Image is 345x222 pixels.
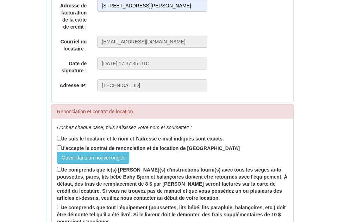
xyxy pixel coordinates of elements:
font: Cochez chaque case, puis saisissez votre nom et soumettez : [57,125,192,130]
font: Adresse de facturation de la carte de crédit : [60,3,87,30]
a: Ouvrir dans un nouvel onglet [57,152,129,164]
input: Je comprends que le(s) [PERSON_NAME](s) d'instructions fourni(s) avec tous les sièges auto, pouss... [57,167,62,172]
font: Date de signature : [62,61,87,73]
input: Je suis le locataire et le nom et l'adresse e-mail indiqués sont exacts. [57,136,62,140]
input: Je comprends que tout l'équipement (poussettes, lits bébé, lits parapluie, balançoires, etc.) doi... [57,205,62,209]
font: Je suis le locataire et le nom et l'adresse e-mail indiqués sont exacts. [62,136,224,142]
font: Je comprends que le(s) [PERSON_NAME](s) d'instructions fourni(s) avec tous les sièges auto, pouss... [57,167,288,201]
font: J'accepte le contrat de renonciation et de location de [GEOGRAPHIC_DATA] [62,145,240,151]
font: Ouvrir dans un nouvel onglet [62,155,125,161]
input: J'accepte le contrat de renonciation et de location de [GEOGRAPHIC_DATA]Ouvrir dans un nouvel onglet [57,145,62,150]
font: Adresse IP: [59,83,87,88]
font: Courriel du locataire : [61,39,87,52]
font: Renonciation et contrat de location [57,109,133,114]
